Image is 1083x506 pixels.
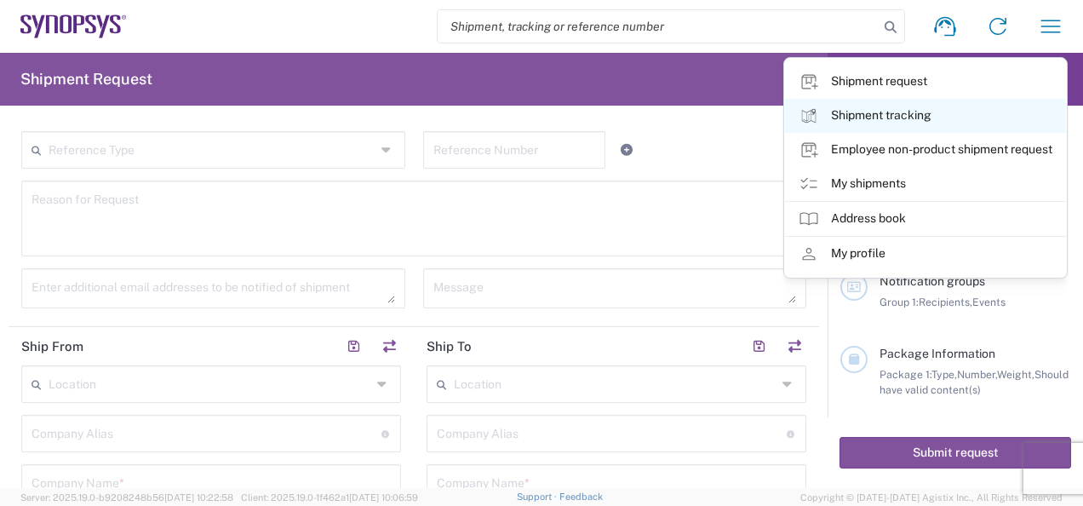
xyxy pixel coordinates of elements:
[20,69,152,89] h2: Shipment Request
[20,492,233,503] span: Server: 2025.19.0-b9208248b56
[785,237,1066,271] a: My profile
[957,368,997,381] span: Number,
[880,368,931,381] span: Package 1:
[880,347,995,360] span: Package Information
[21,338,83,355] h2: Ship From
[164,492,233,503] span: [DATE] 10:22:58
[241,492,418,503] span: Client: 2025.19.0-1f462a1
[559,492,603,502] a: Feedback
[880,296,919,308] span: Group 1:
[919,296,972,308] span: Recipients,
[785,167,1066,201] a: My shipments
[785,99,1066,133] a: Shipment tracking
[785,133,1066,167] a: Employee non-product shipment request
[931,368,957,381] span: Type,
[785,202,1066,236] a: Address book
[997,368,1034,381] span: Weight,
[972,296,1006,308] span: Events
[800,490,1063,505] span: Copyright © [DATE]-[DATE] Agistix Inc., All Rights Reserved
[349,492,418,503] span: [DATE] 10:06:59
[880,274,985,288] span: Notification groups
[438,10,879,43] input: Shipment, tracking or reference number
[785,65,1066,99] a: Shipment request
[427,338,472,355] h2: Ship To
[839,437,1071,469] button: Submit request
[517,492,559,502] a: Support
[615,138,639,162] a: Add Reference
